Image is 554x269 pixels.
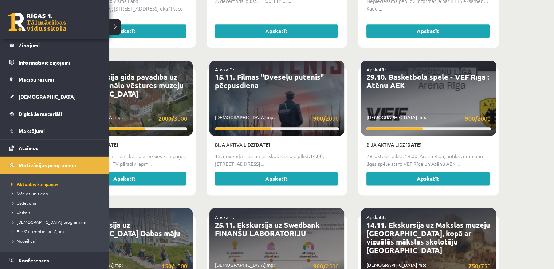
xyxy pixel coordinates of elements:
strong: 2000/ [158,114,174,122]
a: Ziņojumi [9,37,100,54]
span: Mācību resursi [19,76,54,83]
span: Noteikumi [9,238,38,244]
span: Konferences [19,257,49,264]
span: 3000 [158,114,187,123]
span: Digitālie materiāli [19,110,62,117]
a: 14.11. Ekskursija uz Mākslas muzeju [GEOGRAPHIC_DATA], kopā ar vizuālās mākslas skolotāju [GEOGRA... [366,220,490,255]
a: Apskatīt [215,24,338,38]
p: [DEMOGRAPHIC_DATA] mp: [63,114,187,123]
a: Atzīmes [9,140,100,156]
legend: Ziņojumi [19,37,100,54]
span: 2000 [313,114,339,123]
p: Bija aktīva līdz [215,141,339,148]
strong: 900/ [465,114,478,122]
a: Biežāk uzdotie jautājumi [9,228,102,235]
p: 29. oktobrī plkst. 19.00, Arēnā Rīga, notiks čempionu līgas spēle starp VEF Rīga un Atēnu AEK ... [366,152,491,168]
span: Biežāk uzdotie jautājumi [9,229,65,234]
a: Konferences [9,252,100,269]
a: Apskatīt [63,172,186,185]
a: Digitālie materiāli [9,105,100,122]
a: Apskatīt: [366,214,386,220]
a: Mācies un ziedo [9,190,102,197]
a: Apskatīt [366,24,490,38]
p: aicinām uz skolas biroju, [215,152,339,168]
strong: 900/ [313,114,326,122]
a: Apskatīt [215,172,338,185]
a: 15.11. Filmas "Dvēseļu putenis" pēcpusdiena [215,72,324,90]
span: [DEMOGRAPHIC_DATA] [19,93,76,100]
strong: [DATE] [405,141,422,148]
a: [DEMOGRAPHIC_DATA] programma [9,219,102,225]
span: Aktuālās kampaņas [9,181,58,187]
a: Mācību resursi [9,71,100,88]
legend: Informatīvie ziņojumi [19,54,100,71]
span: Mācies un ziedo [9,191,48,196]
p: [DEMOGRAPHIC_DATA] mp: [366,114,491,123]
a: 25.11. Ekskursija uz Swedbank FINANŠU LABORATORIJU [215,220,320,238]
p: Bija aktīva līdz [63,141,187,148]
a: 29.10. Basketbola spēle - VEF Rīga : Atēnu AEK [366,72,490,90]
a: Apskatīt: [215,66,234,73]
p: Pirmajiem 30 izglītojamajiem, kuri pieteiksies kampaņai, būs iespēja kopā ar R1TV pārstāvi apm... [63,152,187,168]
a: Rīgas 1. Tālmācības vidusskola [8,13,66,31]
span: Veikals [9,210,30,215]
a: Noteikumi [9,238,102,244]
span: 2000 [465,114,491,123]
a: Aktuālās kampaņas [9,181,102,187]
a: 31.10. Ekskursija uz [GEOGRAPHIC_DATA] Dabas māju [63,220,180,238]
a: [DEMOGRAPHIC_DATA] [9,88,100,105]
a: Uzdevumi [9,200,102,206]
a: Apskatīt: [215,214,234,220]
strong: [DATE] [254,141,270,148]
a: Motivācijas programma [9,157,100,174]
legend: Maksājumi [19,122,100,139]
a: Apskatīt: [366,66,386,73]
span: Motivācijas programma [19,162,76,168]
span: [DEMOGRAPHIC_DATA] programma [9,219,86,225]
a: Apskatīt [63,24,186,38]
a: Maksājumi [9,122,100,139]
strong: [DATE] [102,141,118,148]
a: Apskatīt [366,172,490,185]
span: Uzdevumi [9,200,36,206]
strong: 15. novembrī [215,153,245,159]
a: Veikals [9,209,102,216]
p: [DEMOGRAPHIC_DATA] mp: [215,114,339,123]
a: 30.10 Ekskursija gida pavadībā uz Latvijas nacionālo vēstures muzeju [GEOGRAPHIC_DATA] [63,72,184,98]
p: Bija aktīva līdz [366,141,491,148]
a: Informatīvie ziņojumi [9,54,100,71]
span: Atzīmes [19,145,38,151]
